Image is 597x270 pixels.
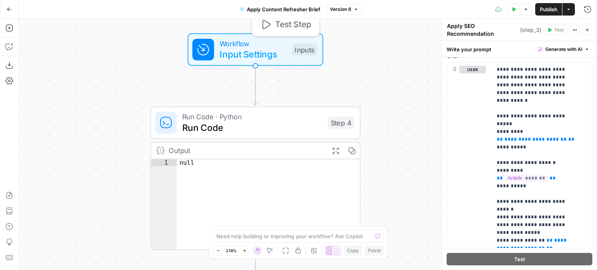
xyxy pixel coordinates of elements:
span: Version 8 [330,6,351,13]
span: Paste [368,247,381,254]
span: Test [514,255,525,263]
button: Apply Content Refresher Brief [235,3,325,16]
span: Test [554,26,564,33]
g: Edge from start to step_4 [253,66,257,105]
button: user [459,66,486,73]
span: ( step_3 ) [520,26,541,34]
span: Publish [540,5,557,13]
span: Test Step [275,18,311,30]
button: Test [447,253,592,265]
button: Publish [535,3,562,16]
button: Paste [365,246,384,256]
button: Copy [344,246,362,256]
span: Workflow [220,38,287,49]
button: Version 8 [326,4,362,14]
span: Apply Content Refresher Brief [247,5,320,13]
div: Output [169,145,323,156]
span: Run Code · Python [182,111,323,122]
span: 174% [226,247,237,254]
span: Copy [347,247,359,254]
span: Generate with AI [545,46,582,53]
div: 1 [151,159,177,166]
div: WorkflowInput SettingsInputsTest Step [150,33,361,66]
span: Input Settings [220,47,287,61]
div: Write your prompt [442,41,597,57]
textarea: Apply SEO Recommendation [447,22,518,38]
button: Test Step [255,16,316,33]
div: Inputs [292,44,317,56]
button: Test [544,25,567,35]
div: Step 4 [328,117,354,129]
div: Run Code · PythonRun CodeStep 4Outputnull [150,106,361,250]
span: Run Code [182,121,323,134]
button: Generate with AI [535,44,592,54]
